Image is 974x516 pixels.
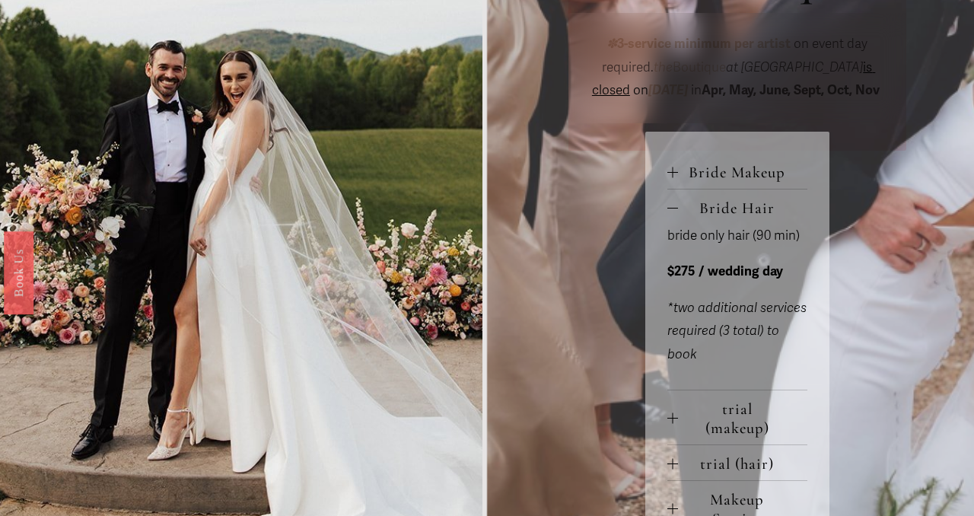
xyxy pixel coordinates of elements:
span: on event day required. [602,36,871,75]
button: Bride Makeup [667,154,807,189]
button: trial (hair) [667,445,807,480]
span: trial (makeup) [678,400,807,438]
span: Boutique [654,59,726,75]
em: at [GEOGRAPHIC_DATA] [726,59,863,75]
span: Bride Makeup [678,163,807,182]
span: trial (hair) [678,454,807,473]
button: Bride Hair [667,190,807,225]
div: Bride Hair [667,225,807,390]
em: *two additional services required (3 total) to book [667,300,807,362]
strong: 3-service minimum per artist [617,36,791,52]
em: the [654,59,673,75]
span: in [688,82,883,98]
strong: Apr, May, June, Sept, Oct, Nov [702,82,880,98]
span: Bride Hair [678,199,807,218]
p: on [588,33,886,103]
a: Book Us [4,231,33,314]
em: ✽ [606,36,617,52]
em: [DATE] [648,82,688,98]
strong: $275 / wedding day [667,263,783,279]
p: bride only hair (90 min) [667,225,807,248]
button: trial (makeup) [667,390,807,444]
